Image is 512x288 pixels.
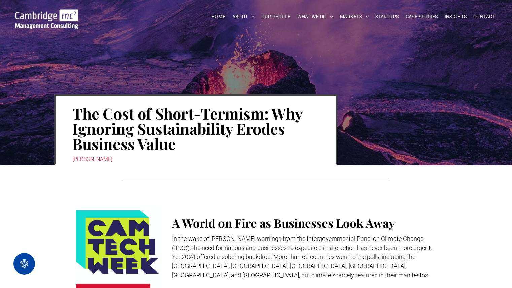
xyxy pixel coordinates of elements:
a: HOME [208,11,229,22]
a: CONTACT [470,11,499,22]
a: STARTUPS [372,11,402,22]
a: ABOUT [229,11,258,22]
a: WHAT WE DO [294,11,337,22]
span: In the wake of [PERSON_NAME] warnings from the Intergovernmental Panel on Climate Change (IPCC), ... [172,235,432,279]
a: MARKETS [337,11,372,22]
h1: The Cost of Short-Termism: Why Ignoring Sustainability Erodes Business Value [72,105,319,152]
div: [PERSON_NAME] [72,155,319,164]
a: CASE STUDIES [402,11,441,22]
img: Go to Homepage [15,9,78,29]
a: OUR PEOPLE [258,11,294,22]
span: A World on Fire as Businesses Look Away [172,215,395,231]
a: INSIGHTS [441,11,470,22]
a: Your Business Transformed | Cambridge Management Consulting [15,10,78,18]
img: sustainability [76,210,159,274]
